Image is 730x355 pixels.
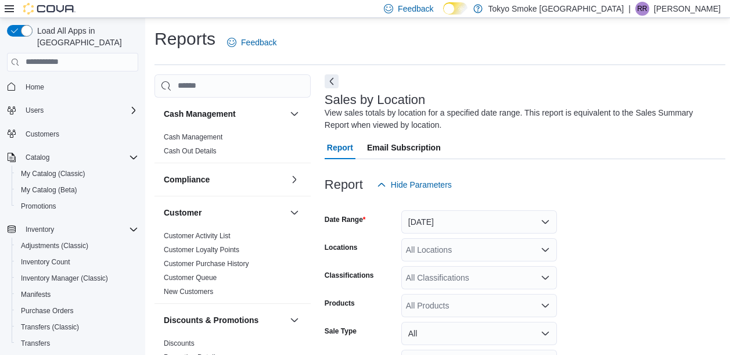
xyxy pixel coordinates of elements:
h3: Cash Management [164,108,236,120]
span: Customers [21,127,138,141]
label: Sale Type [325,327,357,336]
span: Hide Parameters [391,179,452,191]
span: Users [21,103,138,117]
label: Classifications [325,271,374,280]
span: Transfers [21,339,50,348]
span: Inventory [21,223,138,236]
button: All [401,322,557,345]
span: My Catalog (Beta) [16,183,138,197]
button: [DATE] [401,210,557,234]
button: Customer [164,207,285,218]
h1: Reports [154,27,215,51]
span: Customer Purchase History [164,259,249,268]
button: Compliance [287,173,301,187]
button: Inventory [2,221,143,238]
span: Manifests [16,288,138,302]
span: New Customers [164,287,213,296]
button: Customer [287,206,301,220]
a: Transfers (Classic) [16,320,84,334]
span: Catalog [26,153,49,162]
span: Users [26,106,44,115]
span: Customer Loyalty Points [164,245,239,254]
button: Next [325,74,339,88]
span: My Catalog (Beta) [21,185,77,195]
h3: Customer [164,207,202,218]
span: Inventory Manager (Classic) [16,271,138,285]
button: Users [21,103,48,117]
span: Report [327,136,353,159]
button: Compliance [164,174,285,185]
a: Adjustments (Classic) [16,239,93,253]
span: Cash Out Details [164,146,217,156]
span: Discounts [164,339,195,348]
button: My Catalog (Beta) [12,182,143,198]
span: Feedback [398,3,433,15]
button: Catalog [2,149,143,166]
span: Transfers [16,336,138,350]
a: Discounts [164,339,195,347]
div: Ryan Ridsdale [635,2,649,16]
a: Feedback [222,31,281,54]
img: Cova [23,3,75,15]
div: Customer [154,229,311,303]
span: Home [21,80,138,94]
button: Hide Parameters [372,173,456,196]
button: Transfers [12,335,143,352]
a: New Customers [164,288,213,296]
a: Promotions [16,199,61,213]
button: Promotions [12,198,143,214]
button: Home [2,78,143,95]
a: Manifests [16,288,55,302]
span: Customer Activity List [164,231,231,241]
a: My Catalog (Beta) [16,183,82,197]
span: Inventory [26,225,54,234]
a: Purchase Orders [16,304,78,318]
span: Home [26,83,44,92]
span: Email Subscription [367,136,441,159]
p: [PERSON_NAME] [654,2,721,16]
span: My Catalog (Classic) [21,169,85,178]
span: Load All Apps in [GEOGRAPHIC_DATA] [33,25,138,48]
button: Open list of options [541,273,550,282]
a: My Catalog (Classic) [16,167,90,181]
p: Tokyo Smoke [GEOGRAPHIC_DATA] [488,2,624,16]
span: Transfers (Classic) [21,322,79,332]
a: Customers [21,127,64,141]
p: | [628,2,631,16]
button: Cash Management [287,107,301,121]
span: Inventory Count [21,257,70,267]
a: Home [21,80,49,94]
label: Products [325,299,355,308]
button: Customers [2,125,143,142]
span: Purchase Orders [16,304,138,318]
a: Cash Out Details [164,147,217,155]
span: Adjustments (Classic) [16,239,138,253]
button: Manifests [12,286,143,303]
a: Inventory Count [16,255,75,269]
button: Open list of options [541,301,550,310]
span: Catalog [21,150,138,164]
span: Inventory Manager (Classic) [21,274,108,283]
span: Manifests [21,290,51,299]
span: RR [637,2,647,16]
button: Discounts & Promotions [164,314,285,326]
button: Discounts & Promotions [287,313,301,327]
a: Cash Management [164,133,222,141]
span: Inventory Count [16,255,138,269]
span: Adjustments (Classic) [21,241,88,250]
a: Customer Queue [164,274,217,282]
button: Inventory [21,223,59,236]
span: My Catalog (Classic) [16,167,138,181]
div: View sales totals by location for a specified date range. This report is equivalent to the Sales ... [325,107,720,131]
h3: Report [325,178,363,192]
span: Purchase Orders [21,306,74,315]
a: Customer Activity List [164,232,231,240]
a: Inventory Manager (Classic) [16,271,113,285]
button: Open list of options [541,245,550,254]
h3: Sales by Location [325,93,426,107]
span: Cash Management [164,132,222,142]
button: Inventory Manager (Classic) [12,270,143,286]
div: Cash Management [154,130,311,163]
